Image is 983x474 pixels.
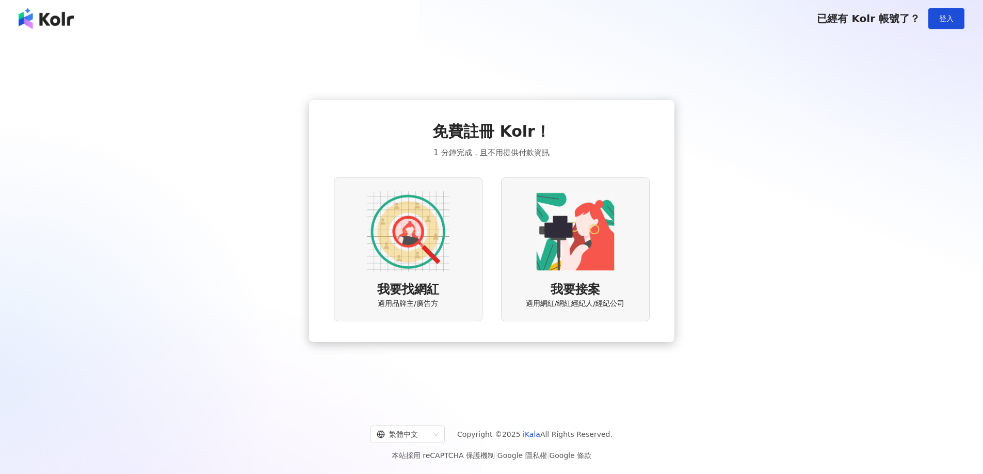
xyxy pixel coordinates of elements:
[495,451,497,460] span: |
[377,281,439,299] span: 我要找網紅
[534,190,617,273] img: KOL identity option
[377,426,429,443] div: 繁體中文
[547,451,550,460] span: |
[433,146,549,159] span: 1 分鐘完成，且不用提供付款資訊
[549,451,591,460] a: Google 條款
[19,8,74,29] img: logo
[939,14,954,23] span: 登入
[928,8,964,29] button: 登入
[817,12,920,25] span: 已經有 Kolr 帳號了？
[432,121,551,142] span: 免費註冊 Kolr！
[551,281,600,299] span: 我要接案
[378,299,438,309] span: 適用品牌主/廣告方
[392,449,591,462] span: 本站採用 reCAPTCHA 保護機制
[367,190,449,273] img: AD identity option
[497,451,547,460] a: Google 隱私權
[526,299,624,309] span: 適用網紅/網紅經紀人/經紀公司
[457,428,613,440] span: Copyright © 2025 All Rights Reserved.
[523,430,540,438] a: iKala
